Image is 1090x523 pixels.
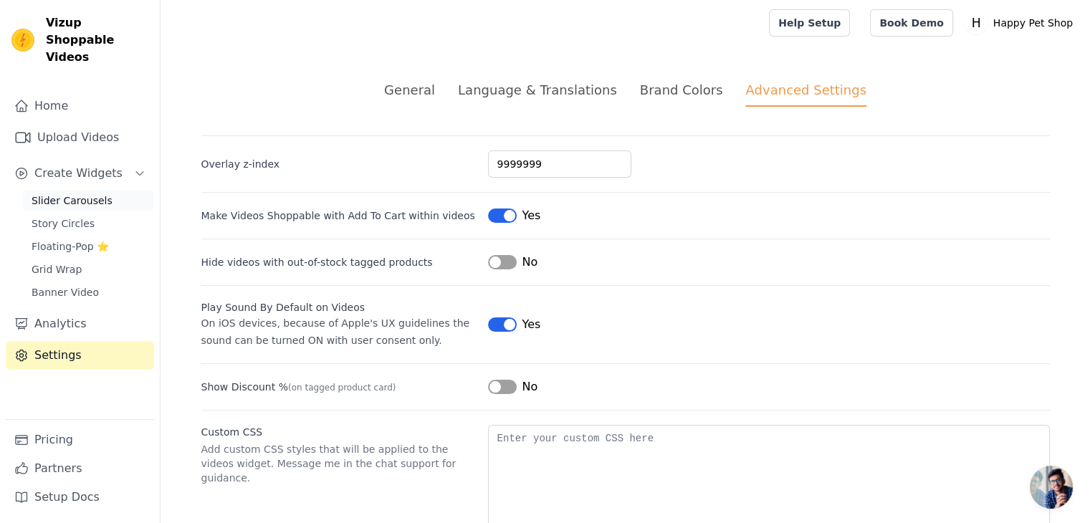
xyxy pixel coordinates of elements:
[201,157,477,171] label: Overlay z-index
[23,213,154,234] a: Story Circles
[201,380,477,394] label: Show Discount %
[23,236,154,256] a: Floating-Pop ⭐
[870,9,952,37] a: Book Demo
[745,80,866,107] div: Advanced Settings
[6,92,154,120] a: Home
[488,254,538,271] button: No
[458,80,617,100] div: Language & Translations
[522,316,541,333] span: Yes
[201,425,477,439] label: Custom CSS
[34,165,123,182] span: Create Widgets
[11,29,34,52] img: Vizup
[488,207,541,224] button: Yes
[971,16,980,30] text: H
[488,378,538,395] button: No
[522,378,538,395] span: No
[23,282,154,302] a: Banner Video
[488,316,541,333] button: Yes
[640,80,723,100] div: Brand Colors
[6,310,154,338] a: Analytics
[201,300,477,315] div: Play Sound By Default on Videos
[6,426,154,454] a: Pricing
[6,454,154,483] a: Partners
[46,14,148,66] span: Vizup Shoppable Videos
[965,10,1079,36] button: H Happy Pet Shop
[201,442,477,485] p: Add custom CSS styles that will be applied to the videos widget. Message me in the chat support f...
[1030,466,1073,509] div: Open chat
[32,239,109,254] span: Floating-Pop ⭐
[288,383,396,393] span: (on tagged product card)
[6,483,154,512] a: Setup Docs
[201,317,470,346] span: On iOS devices, because of Apple's UX guidelines the sound can be turned ON with user consent only.
[522,254,538,271] span: No
[522,207,541,224] span: Yes
[6,123,154,152] a: Upload Videos
[6,341,154,370] a: Settings
[23,259,154,279] a: Grid Wrap
[23,191,154,211] a: Slider Carousels
[201,255,477,269] label: Hide videos with out-of-stock tagged products
[32,262,82,277] span: Grid Wrap
[769,9,850,37] a: Help Setup
[32,285,99,299] span: Banner Video
[6,159,154,188] button: Create Widgets
[201,208,475,223] label: Make Videos Shoppable with Add To Cart within videos
[32,193,113,208] span: Slider Carousels
[384,80,435,100] div: General
[988,10,1079,36] p: Happy Pet Shop
[32,216,95,231] span: Story Circles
